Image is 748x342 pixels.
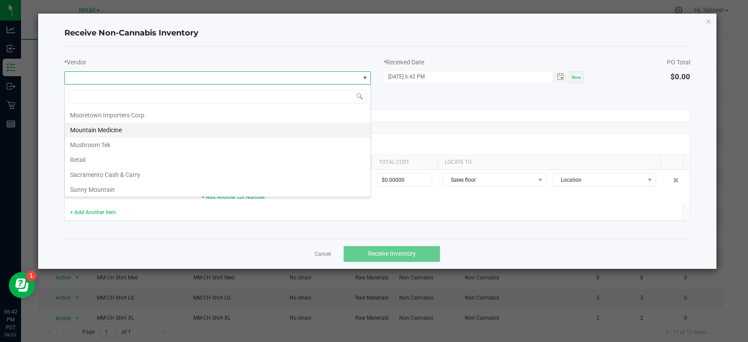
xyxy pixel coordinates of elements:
[553,71,570,82] span: Toggle popup
[9,272,35,298] iframe: Resource center
[277,95,690,105] div: Note Body (optional)
[65,152,370,167] li: Retail
[64,58,371,67] div: Vendor
[65,108,370,123] li: Mooretown Importers Corp.
[344,246,440,262] button: Receive Inventory
[437,155,661,170] th: Locate To
[443,174,535,186] span: Sales floor
[667,58,690,67] div: PO Total
[384,58,584,67] div: Received Date
[65,123,370,138] li: Mountain Medicine
[572,75,581,80] span: Now
[384,71,543,82] input: MM/dd/yyyy HH:MM a
[65,138,370,152] li: Mushroom Tek
[553,173,656,187] span: NO DATA FOUND
[670,72,690,81] span: $0.00
[314,250,330,258] a: Cancel
[26,271,36,281] iframe: Resource center unread badge
[372,155,437,170] th: Total Cost
[65,182,370,197] li: Sunny Mountain
[705,16,711,26] button: Close
[65,167,370,182] li: Sacramento Cash & Carry
[368,250,416,257] span: Receive Inventory
[64,28,690,39] h4: Receive Non-Cannabis Inventory
[553,174,645,186] span: Location
[70,209,116,215] a: + Add Another Item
